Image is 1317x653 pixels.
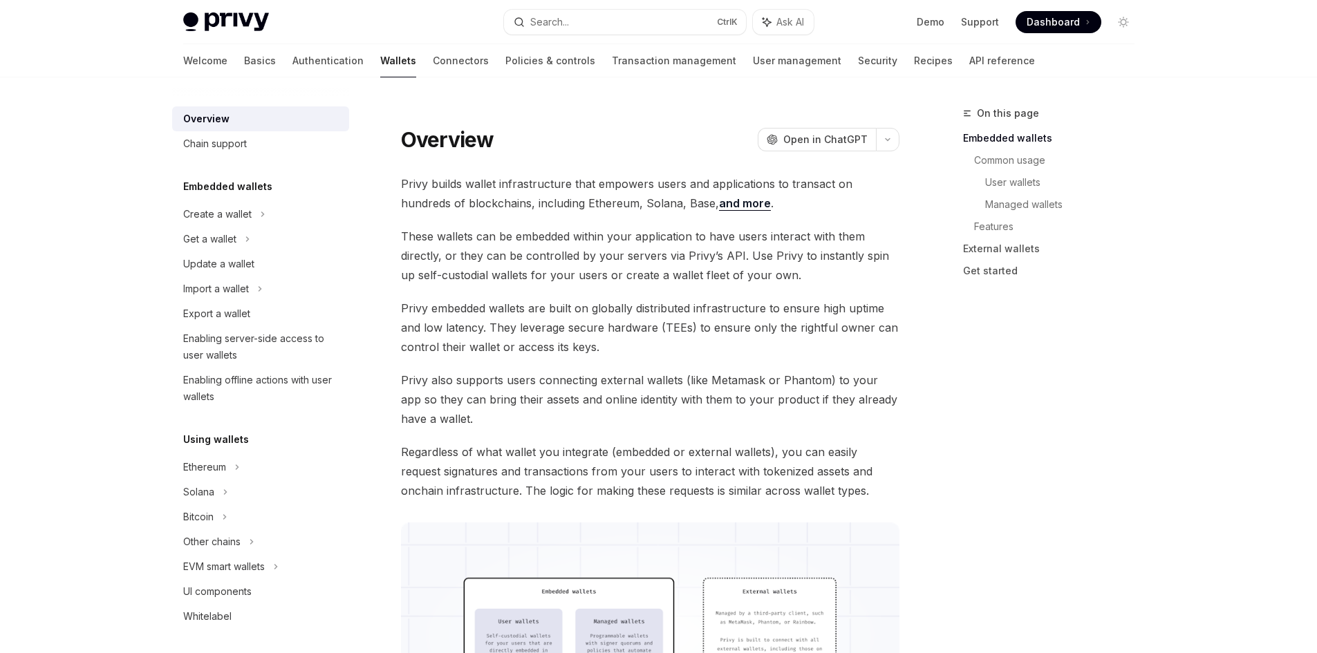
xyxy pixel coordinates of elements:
[292,44,364,77] a: Authentication
[183,281,249,297] div: Import a wallet
[719,196,771,211] a: and more
[172,252,349,276] a: Update a wallet
[183,330,341,363] div: Enabling server-side access to user wallets
[977,105,1039,122] span: On this page
[401,174,899,213] span: Privy builds wallet infrastructure that empowers users and applications to transact on hundreds o...
[183,583,252,600] div: UI components
[401,127,494,152] h1: Overview
[985,193,1146,216] a: Managed wallets
[172,106,349,131] a: Overview
[530,14,569,30] div: Search...
[183,431,249,448] h5: Using wallets
[401,227,899,285] span: These wallets can be embedded within your application to have users interact with them directly, ...
[858,44,897,77] a: Security
[172,301,349,326] a: Export a wallet
[172,368,349,409] a: Enabling offline actions with user wallets
[1027,15,1080,29] span: Dashboard
[183,256,254,272] div: Update a wallet
[183,459,226,475] div: Ethereum
[183,305,250,322] div: Export a wallet
[183,12,269,32] img: light logo
[183,178,272,195] h5: Embedded wallets
[753,10,814,35] button: Ask AI
[963,238,1146,260] a: External wallets
[183,484,214,500] div: Solana
[183,111,230,127] div: Overview
[917,15,944,29] a: Demo
[183,372,341,405] div: Enabling offline actions with user wallets
[753,44,841,77] a: User management
[1016,11,1101,33] a: Dashboard
[183,231,236,247] div: Get a wallet
[985,171,1146,193] a: User wallets
[974,149,1146,171] a: Common usage
[963,127,1146,149] a: Embedded wallets
[183,206,252,223] div: Create a wallet
[401,442,899,500] span: Regardless of what wallet you integrate (embedded or external wallets), you can easily request si...
[963,260,1146,282] a: Get started
[961,15,999,29] a: Support
[183,135,247,152] div: Chain support
[183,509,214,525] div: Bitcoin
[969,44,1035,77] a: API reference
[974,216,1146,238] a: Features
[172,579,349,604] a: UI components
[776,15,804,29] span: Ask AI
[758,128,876,151] button: Open in ChatGPT
[1112,11,1134,33] button: Toggle dark mode
[401,370,899,428] span: Privy also supports users connecting external wallets (like Metamask or Phantom) to your app so t...
[244,44,276,77] a: Basics
[172,326,349,368] a: Enabling server-side access to user wallets
[401,299,899,357] span: Privy embedded wallets are built on globally distributed infrastructure to ensure high uptime and...
[783,133,868,146] span: Open in ChatGPT
[504,10,746,35] button: Search...CtrlK
[505,44,595,77] a: Policies & controls
[172,604,349,629] a: Whitelabel
[172,131,349,156] a: Chain support
[433,44,489,77] a: Connectors
[183,608,232,625] div: Whitelabel
[183,558,265,575] div: EVM smart wallets
[183,44,227,77] a: Welcome
[717,17,738,28] span: Ctrl K
[914,44,953,77] a: Recipes
[612,44,736,77] a: Transaction management
[183,533,241,550] div: Other chains
[380,44,416,77] a: Wallets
